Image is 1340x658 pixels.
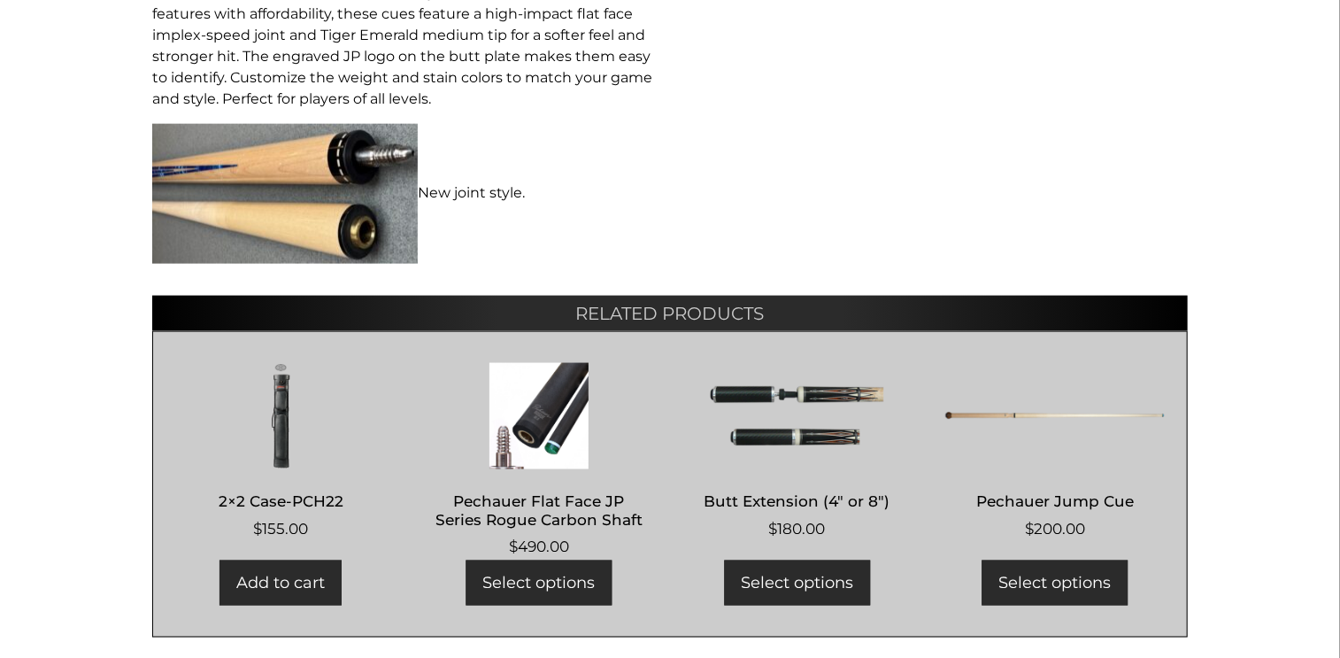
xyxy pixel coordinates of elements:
[152,296,1188,331] h2: Related products
[171,363,391,469] img: 2x2 Case-PCH22
[687,363,907,541] a: Butt Extension (4″ or 8″) $180.00
[724,561,870,606] a: Add to cart: “Butt Extension (4" or 8")”
[429,363,650,559] a: Pechauer Flat Face JP Series Rogue Carbon Shaft $490.00
[253,520,308,538] bdi: 155.00
[687,485,907,518] h2: Butt Extension (4″ or 8″)
[509,538,518,555] span: $
[945,485,1166,518] h2: Pechauer Jump Cue
[769,520,826,538] bdi: 180.00
[1025,520,1085,538] bdi: 200.00
[945,363,1166,541] a: Pechauer Jump Cue $200.00
[171,363,391,541] a: 2×2 Case-PCH22 $155.00
[982,561,1128,606] a: Add to cart: “Pechauer Jump Cue”
[466,561,612,606] a: Add to cart: “Pechauer Flat Face JP Series Rogue Carbon Shaft”
[687,363,907,469] img: Butt Extension (4" or 8")
[219,561,342,606] a: Add to cart: “2x2 Case-PCH22”
[1025,520,1034,538] span: $
[171,485,391,518] h2: 2×2 Case-PCH22
[429,363,650,469] img: Pechauer Flat Face JP Series Rogue Carbon Shaft
[769,520,778,538] span: $
[152,124,659,264] p: New joint style.
[509,538,569,555] bdi: 490.00
[253,520,262,538] span: $
[945,363,1166,469] img: Pechauer Jump Cue
[429,485,650,537] h2: Pechauer Flat Face JP Series Rogue Carbon Shaft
